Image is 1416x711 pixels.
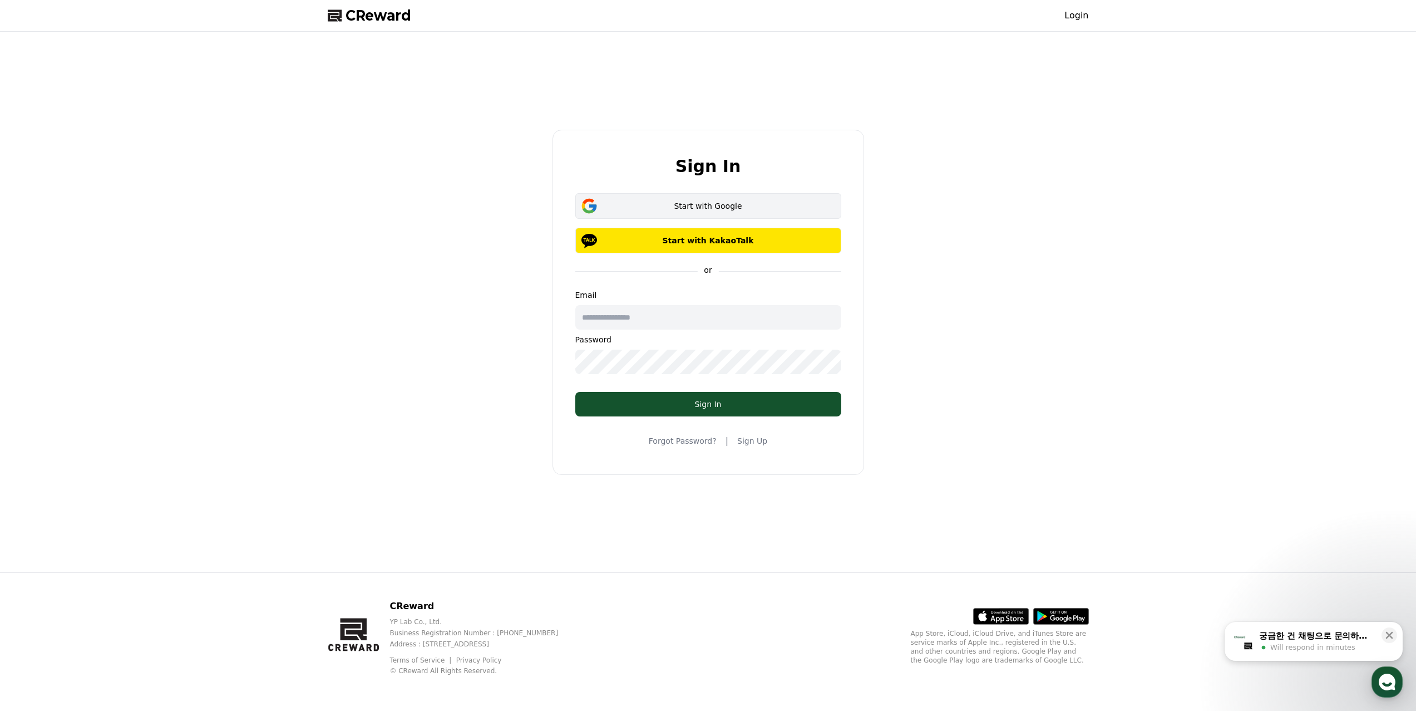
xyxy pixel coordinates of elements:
[1064,9,1088,22] a: Login
[598,399,819,410] div: Sign In
[456,656,502,664] a: Privacy Policy
[389,666,576,675] p: © CReward All Rights Reserved.
[726,434,728,448] span: |
[389,617,576,626] p: YP Lab Co., Ltd.
[911,629,1089,665] p: App Store, iCloud, iCloud Drive, and iTunes Store are service marks of Apple Inc., registered in ...
[389,629,576,638] p: Business Registration Number : [PHONE_NUMBER]
[144,353,214,381] a: Settings
[3,353,73,381] a: Home
[389,600,576,613] p: CReward
[575,228,841,253] button: Start with KakaoTalk
[346,7,411,24] span: CReward
[737,435,767,447] a: Sign Up
[649,435,717,447] a: Forgot Password?
[389,656,453,664] a: Terms of Service
[575,392,841,416] button: Sign In
[92,370,125,379] span: Messages
[675,157,741,175] h2: Sign In
[575,334,841,345] p: Password
[73,353,144,381] a: Messages
[591,235,825,246] p: Start with KakaoTalk
[389,640,576,649] p: Address : [STREET_ADDRESS]
[328,7,411,24] a: CReward
[575,290,841,301] p: Email
[165,370,192,379] span: Settings
[591,200,825,212] div: Start with Google
[28,370,48,379] span: Home
[575,193,841,219] button: Start with Google
[697,264,718,276] p: or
